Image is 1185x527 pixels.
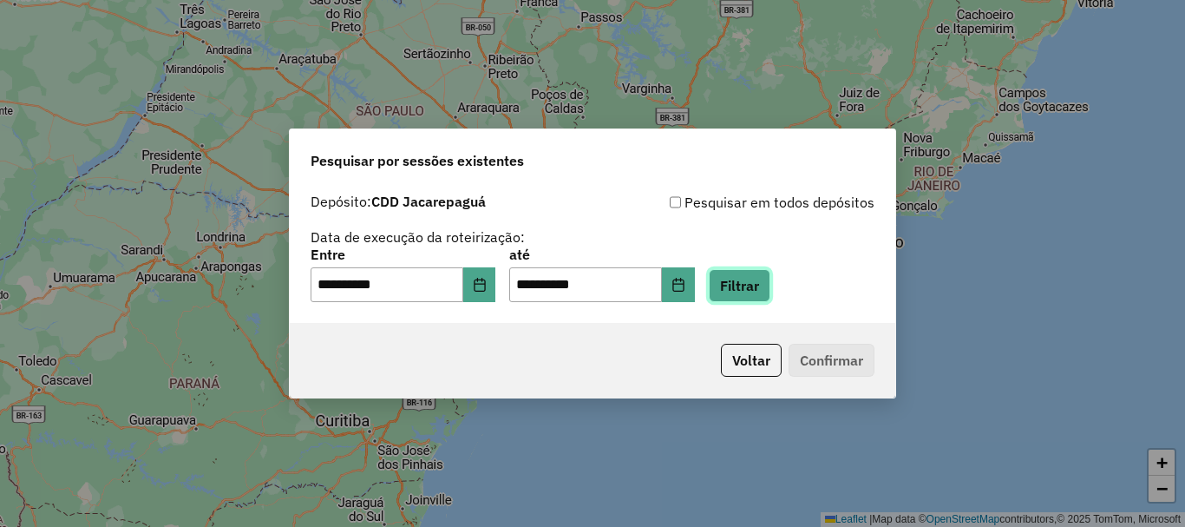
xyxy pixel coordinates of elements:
[721,344,782,377] button: Voltar
[371,193,486,210] strong: CDD Jacarepaguá
[311,191,486,212] label: Depósito:
[311,227,525,247] label: Data de execução da roteirização:
[311,244,495,265] label: Entre
[463,267,496,302] button: Choose Date
[509,244,694,265] label: até
[662,267,695,302] button: Choose Date
[311,150,524,171] span: Pesquisar por sessões existentes
[592,192,874,213] div: Pesquisar em todos depósitos
[709,269,770,302] button: Filtrar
